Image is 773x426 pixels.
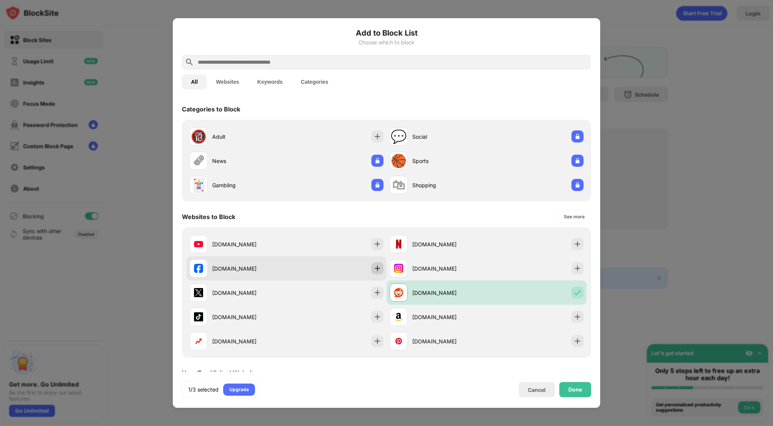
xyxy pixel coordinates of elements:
[564,213,585,221] div: See more
[528,387,546,393] div: Cancel
[212,133,286,141] div: Adult
[212,240,286,248] div: [DOMAIN_NAME]
[229,386,249,393] div: Upgrade
[412,265,487,273] div: [DOMAIN_NAME]
[185,58,194,67] img: search.svg
[212,157,286,165] div: News
[292,74,337,89] button: Categories
[412,157,487,165] div: Sports
[394,240,403,249] img: favicons
[191,177,207,193] div: 🃏
[212,313,286,321] div: [DOMAIN_NAME]
[412,181,487,189] div: Shopping
[212,265,286,273] div: [DOMAIN_NAME]
[194,288,203,297] img: favicons
[394,288,403,297] img: favicons
[412,289,487,297] div: [DOMAIN_NAME]
[182,369,261,377] div: Your Top Visited Websites
[568,387,582,393] div: Done
[412,313,487,321] div: [DOMAIN_NAME]
[412,337,487,345] div: [DOMAIN_NAME]
[194,240,203,249] img: favicons
[391,153,407,169] div: 🏀
[182,74,207,89] button: All
[412,240,487,248] div: [DOMAIN_NAME]
[394,312,403,321] img: favicons
[182,213,235,221] div: Websites to Block
[394,264,403,273] img: favicons
[391,129,407,144] div: 💬
[212,337,286,345] div: [DOMAIN_NAME]
[412,133,487,141] div: Social
[194,312,203,321] img: favicons
[248,74,292,89] button: Keywords
[182,39,591,45] div: Choose which to block
[212,289,286,297] div: [DOMAIN_NAME]
[394,337,403,346] img: favicons
[194,264,203,273] img: favicons
[182,105,240,113] div: Categories to Block
[182,27,591,39] h6: Add to Block List
[192,153,205,169] div: 🗞
[207,74,248,89] button: Websites
[194,337,203,346] img: favicons
[392,177,405,193] div: 🛍
[212,181,286,189] div: Gambling
[188,386,219,393] div: 1/3 selected
[191,129,207,144] div: 🔞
